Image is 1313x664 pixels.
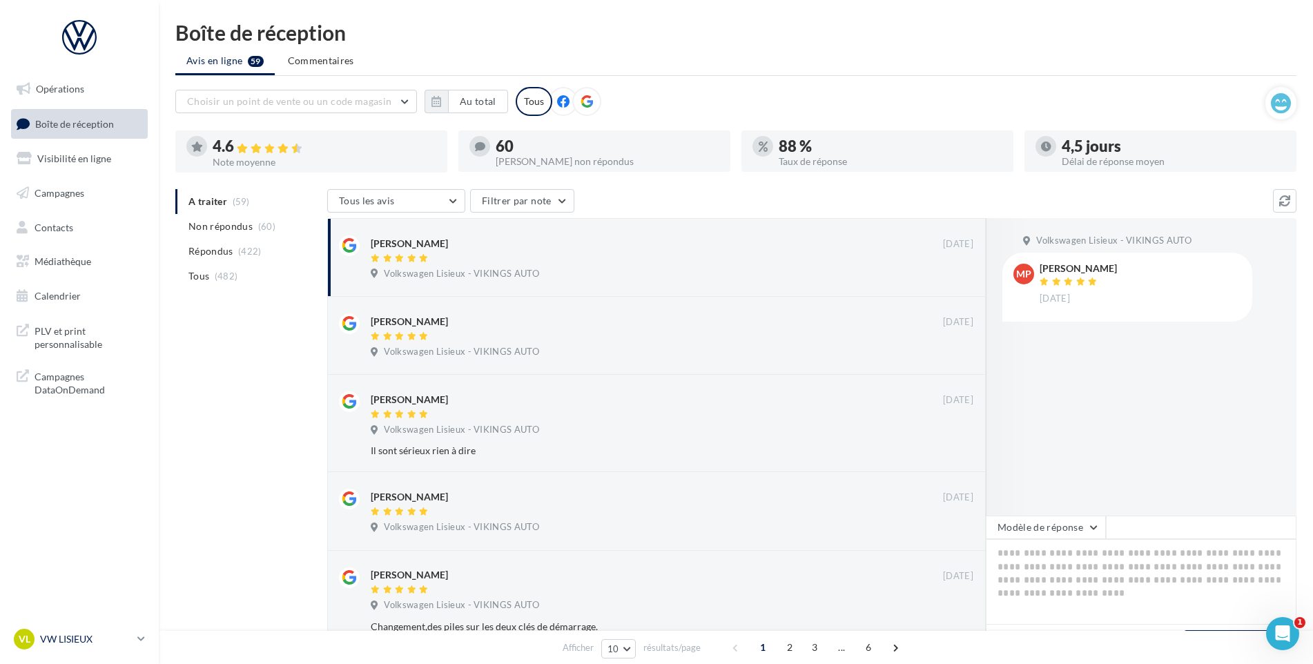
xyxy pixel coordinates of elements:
[563,641,594,654] span: Afficher
[779,139,1002,154] div: 88 %
[339,195,395,206] span: Tous les avis
[8,247,150,276] a: Médiathèque
[804,636,826,658] span: 3
[516,87,552,116] div: Tous
[1036,235,1192,247] span: Volkswagen Lisieux - VIKINGS AUTO
[8,75,150,104] a: Opérations
[384,424,539,436] span: Volkswagen Lisieux - VIKINGS AUTO
[371,490,448,504] div: [PERSON_NAME]
[943,238,973,251] span: [DATE]
[371,237,448,251] div: [PERSON_NAME]
[752,636,774,658] span: 1
[1294,617,1305,628] span: 1
[601,639,636,658] button: 10
[35,221,73,233] span: Contacts
[8,362,150,402] a: Campagnes DataOnDemand
[213,157,436,167] div: Note moyenne
[384,521,539,534] span: Volkswagen Lisieux - VIKINGS AUTO
[8,282,150,311] a: Calendrier
[371,393,448,407] div: [PERSON_NAME]
[35,290,81,302] span: Calendrier
[35,322,142,351] span: PLV et print personnalisable
[384,599,539,612] span: Volkswagen Lisieux - VIKINGS AUTO
[327,189,465,213] button: Tous les avis
[35,187,84,199] span: Campagnes
[35,367,142,397] span: Campagnes DataOnDemand
[496,139,719,154] div: 60
[37,153,111,164] span: Visibilité en ligne
[288,55,354,66] span: Commentaires
[943,316,973,329] span: [DATE]
[425,90,508,113] button: Au total
[35,255,91,267] span: Médiathèque
[19,632,30,646] span: VL
[1016,267,1031,281] span: MP
[213,139,436,155] div: 4.6
[1062,157,1285,166] div: Délai de réponse moyen
[8,144,150,173] a: Visibilité en ligne
[643,641,701,654] span: résultats/page
[188,269,209,283] span: Tous
[40,632,132,646] p: VW LISIEUX
[1040,264,1117,273] div: [PERSON_NAME]
[371,568,448,582] div: [PERSON_NAME]
[188,244,233,258] span: Répondus
[986,516,1106,539] button: Modèle de réponse
[188,219,253,233] span: Non répondus
[1040,293,1070,305] span: [DATE]
[215,271,238,282] span: (482)
[8,109,150,139] a: Boîte de réception
[371,620,884,634] div: Changement,des piles sur les deux clés de démarrage.
[175,90,417,113] button: Choisir un point de vente ou un code magasin
[258,221,275,232] span: (60)
[496,157,719,166] div: [PERSON_NAME] non répondus
[238,246,262,257] span: (422)
[1266,617,1299,650] iframe: Intercom live chat
[607,643,619,654] span: 10
[943,570,973,583] span: [DATE]
[1062,139,1285,154] div: 4,5 jours
[8,213,150,242] a: Contacts
[779,157,1002,166] div: Taux de réponse
[384,346,539,358] span: Volkswagen Lisieux - VIKINGS AUTO
[384,268,539,280] span: Volkswagen Lisieux - VIKINGS AUTO
[36,83,84,95] span: Opérations
[187,95,391,107] span: Choisir un point de vente ou un code magasin
[857,636,879,658] span: 6
[175,22,1296,43] div: Boîte de réception
[35,117,114,129] span: Boîte de réception
[371,444,884,458] div: Il sont sérieux rien à dire
[943,394,973,407] span: [DATE]
[8,316,150,357] a: PLV et print personnalisable
[779,636,801,658] span: 2
[943,491,973,504] span: [DATE]
[448,90,508,113] button: Au total
[11,626,148,652] a: VL VW LISIEUX
[8,179,150,208] a: Campagnes
[470,189,574,213] button: Filtrer par note
[830,636,853,658] span: ...
[371,315,448,329] div: [PERSON_NAME]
